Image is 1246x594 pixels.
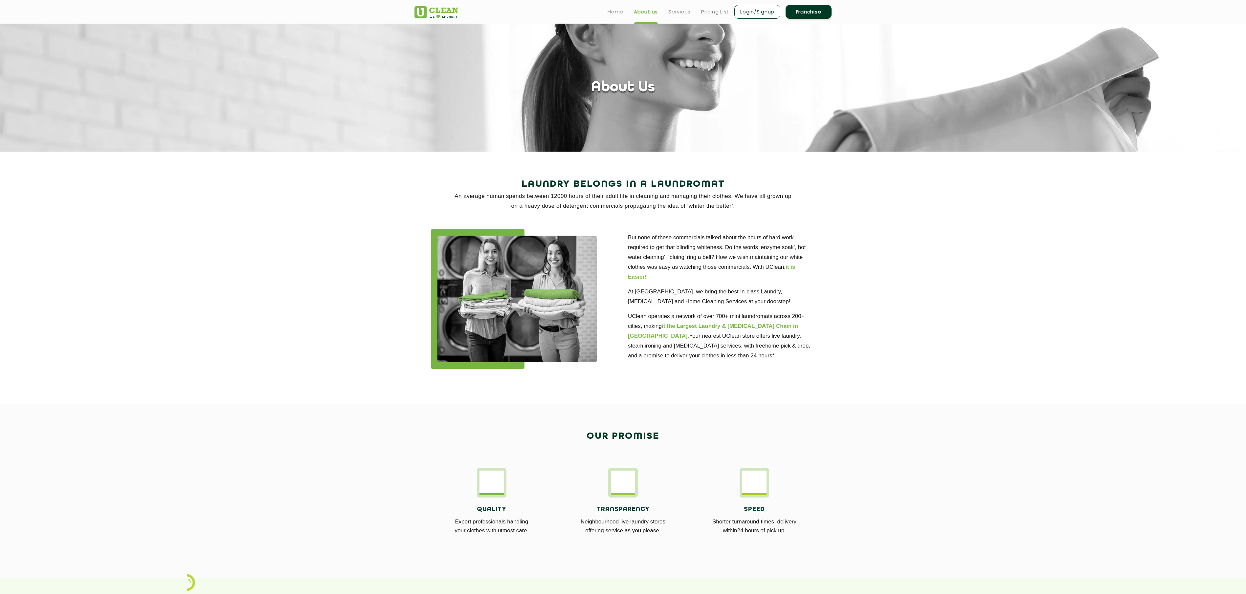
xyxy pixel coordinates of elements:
[628,323,798,339] b: it the Largest Laundry & [MEDICAL_DATA] Chain in [GEOGRAPHIC_DATA].
[694,506,815,513] h4: Speed
[479,471,504,493] img: Laundry
[734,5,780,19] a: Login/Signup
[786,5,832,19] a: Franchise
[668,8,691,16] a: Services
[187,574,195,591] img: icon_2.png
[628,287,815,307] p: At [GEOGRAPHIC_DATA], we bring the best-in-class Laundry, [MEDICAL_DATA] and Home Cleaning Servic...
[591,79,655,96] h1: About Us
[608,8,623,16] a: Home
[437,236,597,362] img: about_img_11zon.webp
[701,8,729,16] a: Pricing List
[634,8,658,16] a: About us
[611,471,635,493] img: promise_icon_2_11zon.webp
[562,506,684,513] h4: Transparency
[414,6,458,18] img: UClean Laundry and Dry Cleaning
[742,471,767,493] img: promise_icon_3_11zon.webp
[562,517,684,535] p: Neighbourhood live laundry stores offering service as you please.
[414,191,832,211] p: An average human spends between 12000 hours of their adult life in cleaning and managing their cl...
[628,264,795,280] b: it is Easier!
[414,177,832,192] h2: Laundry Belongs in a Laundromat
[431,506,552,513] h4: Quality
[628,233,815,282] p: But none of these commercials talked about the hours of hard work required to get that blinding w...
[431,517,552,535] p: Expert professionals handling your clothes with utmost care.
[414,429,832,444] h2: Our Promise
[628,311,815,361] p: UClean operates a network of over 700+ mini laundromats across 200+ cities, making Your nearest U...
[694,517,815,535] p: Shorter turnaround times, delivery within24 hours of pick up.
